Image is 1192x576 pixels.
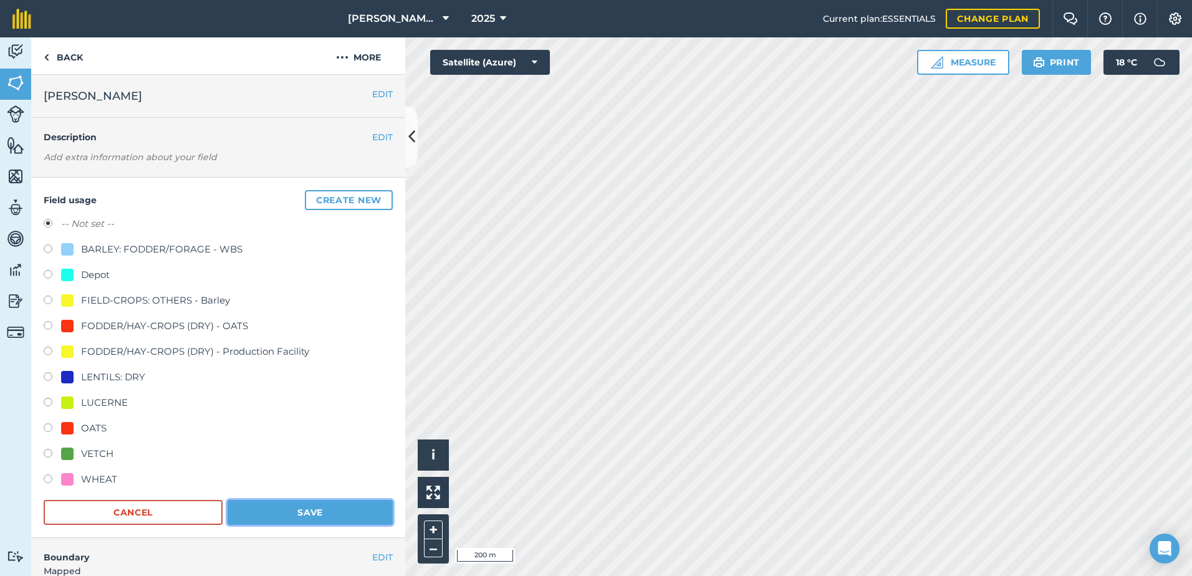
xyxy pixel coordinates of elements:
a: Change plan [946,9,1040,29]
img: svg+xml;base64,PHN2ZyB4bWxucz0iaHR0cDovL3d3dy53My5vcmcvMjAwMC9zdmciIHdpZHRoPSI1NiIgaGVpZ2h0PSI2MC... [7,167,24,186]
span: [PERSON_NAME] ASAHI PADDOCKS [348,11,438,26]
button: 18 °C [1103,50,1180,75]
img: Two speech bubbles overlapping with the left bubble in the forefront [1063,12,1078,25]
img: svg+xml;base64,PD94bWwgdmVyc2lvbj0iMS4wIiBlbmNvZGluZz0idXRmLTgiPz4KPCEtLSBHZW5lcmF0b3I6IEFkb2JlIE... [7,261,24,279]
div: FODDER/HAY-CROPS (DRY) - OATS [81,319,248,334]
button: Save [228,500,393,525]
button: i [418,439,449,471]
div: Open Intercom Messenger [1150,534,1180,564]
div: LENTILS: DRY [81,370,145,385]
button: EDIT [372,550,393,564]
button: EDIT [372,130,393,144]
img: svg+xml;base64,PD94bWwgdmVyc2lvbj0iMS4wIiBlbmNvZGluZz0idXRmLTgiPz4KPCEtLSBHZW5lcmF0b3I6IEFkb2JlIE... [7,198,24,217]
img: svg+xml;base64,PD94bWwgdmVyc2lvbj0iMS4wIiBlbmNvZGluZz0idXRmLTgiPz4KPCEtLSBHZW5lcmF0b3I6IEFkb2JlIE... [1147,50,1172,75]
img: svg+xml;base64,PD94bWwgdmVyc2lvbj0iMS4wIiBlbmNvZGluZz0idXRmLTgiPz4KPCEtLSBHZW5lcmF0b3I6IEFkb2JlIE... [7,229,24,248]
a: Back [31,37,95,74]
label: -- Not set -- [61,216,114,231]
button: More [312,37,405,74]
em: Add extra information about your field [44,151,217,163]
img: svg+xml;base64,PD94bWwgdmVyc2lvbj0iMS4wIiBlbmNvZGluZz0idXRmLTgiPz4KPCEtLSBHZW5lcmF0b3I6IEFkb2JlIE... [7,550,24,562]
img: svg+xml;base64,PHN2ZyB4bWxucz0iaHR0cDovL3d3dy53My5vcmcvMjAwMC9zdmciIHdpZHRoPSIxNyIgaGVpZ2h0PSIxNy... [1134,11,1146,26]
h4: Description [44,130,393,144]
img: svg+xml;base64,PHN2ZyB4bWxucz0iaHR0cDovL3d3dy53My5vcmcvMjAwMC9zdmciIHdpZHRoPSIyMCIgaGVpZ2h0PSIyNC... [336,50,348,65]
span: 18 ° C [1116,50,1137,75]
div: LUCERNE [81,395,128,410]
img: fieldmargin Logo [12,9,31,29]
button: Cancel [44,500,223,525]
div: Depot [81,267,110,282]
img: svg+xml;base64,PHN2ZyB4bWxucz0iaHR0cDovL3d3dy53My5vcmcvMjAwMC9zdmciIHdpZHRoPSI1NiIgaGVpZ2h0PSI2MC... [7,136,24,155]
img: A question mark icon [1098,12,1113,25]
span: i [431,447,435,463]
div: OATS [81,421,107,436]
div: VETCH [81,446,113,461]
img: svg+xml;base64,PHN2ZyB4bWxucz0iaHR0cDovL3d3dy53My5vcmcvMjAwMC9zdmciIHdpZHRoPSIxOSIgaGVpZ2h0PSIyNC... [1033,55,1045,70]
img: svg+xml;base64,PD94bWwgdmVyc2lvbj0iMS4wIiBlbmNvZGluZz0idXRmLTgiPz4KPCEtLSBHZW5lcmF0b3I6IEFkb2JlIE... [7,42,24,61]
img: svg+xml;base64,PHN2ZyB4bWxucz0iaHR0cDovL3d3dy53My5vcmcvMjAwMC9zdmciIHdpZHRoPSI1NiIgaGVpZ2h0PSI2MC... [7,74,24,92]
span: Current plan : ESSENTIALS [823,12,936,26]
img: svg+xml;base64,PHN2ZyB4bWxucz0iaHR0cDovL3d3dy53My5vcmcvMjAwMC9zdmciIHdpZHRoPSI5IiBoZWlnaHQ9IjI0Ii... [44,50,49,65]
button: Print [1022,50,1092,75]
button: – [424,539,443,557]
img: svg+xml;base64,PD94bWwgdmVyc2lvbj0iMS4wIiBlbmNvZGluZz0idXRmLTgiPz4KPCEtLSBHZW5lcmF0b3I6IEFkb2JlIE... [7,324,24,341]
div: FIELD-CROPS: OTHERS - Barley [81,293,230,308]
button: Measure [917,50,1009,75]
h4: Boundary [31,538,372,564]
button: + [424,521,443,539]
img: A cog icon [1168,12,1183,25]
div: WHEAT [81,472,117,487]
span: 2025 [471,11,495,26]
div: BARLEY: FODDER/FORAGE - WBS [81,242,243,257]
button: EDIT [372,87,393,101]
button: Create new [305,190,393,210]
img: svg+xml;base64,PD94bWwgdmVyc2lvbj0iMS4wIiBlbmNvZGluZz0idXRmLTgiPz4KPCEtLSBHZW5lcmF0b3I6IEFkb2JlIE... [7,105,24,123]
img: svg+xml;base64,PD94bWwgdmVyc2lvbj0iMS4wIiBlbmNvZGluZz0idXRmLTgiPz4KPCEtLSBHZW5lcmF0b3I6IEFkb2JlIE... [7,292,24,310]
div: FODDER/HAY-CROPS (DRY) - Production Facility [81,344,309,359]
span: [PERSON_NAME] [44,87,142,105]
h4: Field usage [44,190,393,210]
img: Ruler icon [931,56,943,69]
button: Satellite (Azure) [430,50,550,75]
img: Four arrows, one pointing top left, one top right, one bottom right and the last bottom left [426,486,440,499]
